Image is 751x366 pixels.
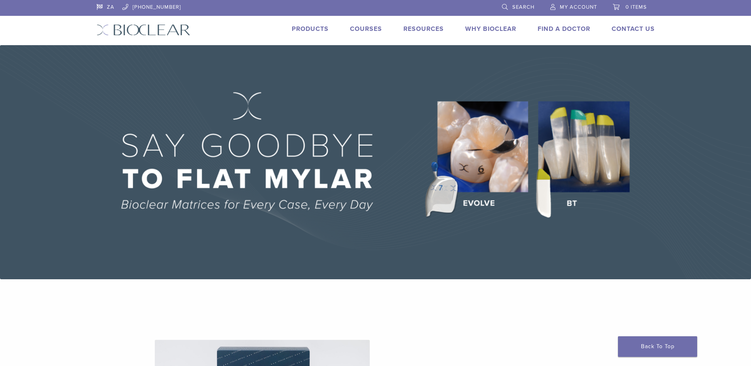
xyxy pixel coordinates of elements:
[465,25,516,33] a: Why Bioclear
[350,25,382,33] a: Courses
[512,4,534,10] span: Search
[403,25,444,33] a: Resources
[618,336,697,357] a: Back To Top
[538,25,590,33] a: Find A Doctor
[612,25,655,33] a: Contact Us
[560,4,597,10] span: My Account
[97,24,190,36] img: Bioclear
[292,25,329,33] a: Products
[626,4,647,10] span: 0 items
